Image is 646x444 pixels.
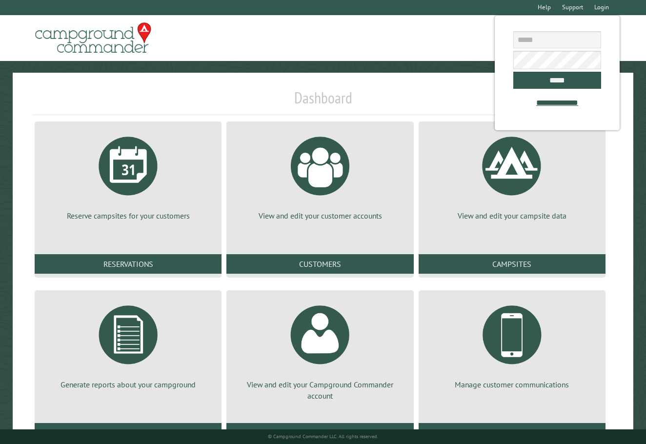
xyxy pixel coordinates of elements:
[430,379,594,390] p: Manage customer communications
[35,254,222,274] a: Reservations
[238,129,402,221] a: View and edit your customer accounts
[35,423,222,443] a: Reports
[430,129,594,221] a: View and edit your campsite data
[238,210,402,221] p: View and edit your customer accounts
[226,254,413,274] a: Customers
[46,129,210,221] a: Reserve campsites for your customers
[430,210,594,221] p: View and edit your campsite data
[419,423,606,443] a: Communications
[46,210,210,221] p: Reserve campsites for your customers
[226,423,413,443] a: Account
[268,433,378,440] small: © Campground Commander LLC. All rights reserved.
[419,254,606,274] a: Campsites
[238,379,402,401] p: View and edit your Campground Commander account
[46,379,210,390] p: Generate reports about your campground
[430,298,594,390] a: Manage customer communications
[238,298,402,401] a: View and edit your Campground Commander account
[32,88,614,115] h1: Dashboard
[46,298,210,390] a: Generate reports about your campground
[32,19,154,57] img: Campground Commander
